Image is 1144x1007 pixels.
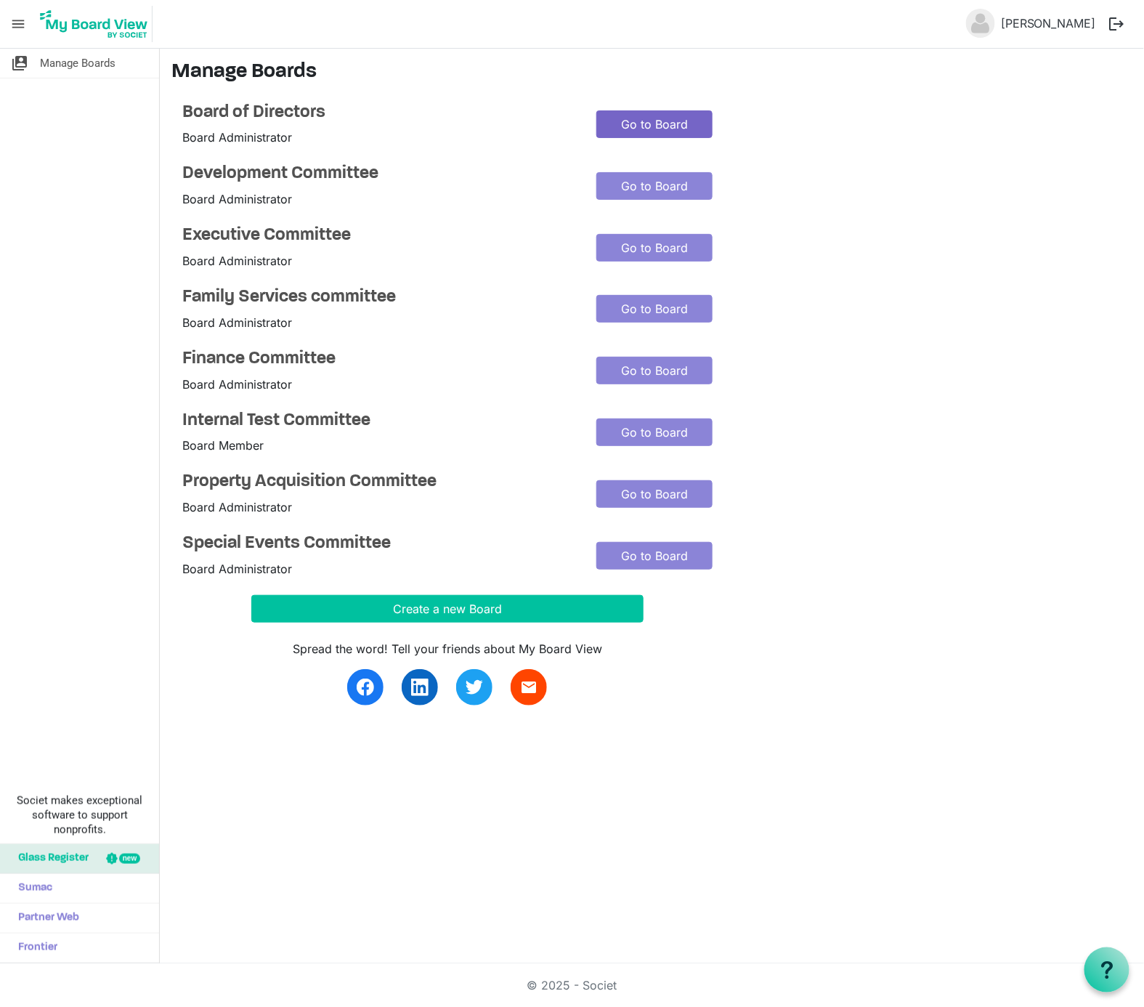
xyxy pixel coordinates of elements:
[357,679,374,696] img: facebook.svg
[182,315,292,330] span: Board Administrator
[36,6,158,42] a: My Board View Logo
[995,9,1102,38] a: [PERSON_NAME]
[182,438,264,453] span: Board Member
[596,295,713,323] a: Go to Board
[182,377,292,392] span: Board Administrator
[251,595,644,623] button: Create a new Board
[7,793,153,837] span: Societ makes exceptional software to support nonprofits.
[596,542,713,570] a: Go to Board
[36,6,153,42] img: My Board View Logo
[1102,9,1132,39] button: logout
[4,10,32,38] span: menu
[511,669,547,705] a: email
[11,874,52,903] span: Sumac
[11,934,57,963] span: Frontier
[119,854,140,864] div: new
[182,411,575,432] a: Internal Test Committee
[11,844,89,873] span: Glass Register
[40,49,115,78] span: Manage Boards
[11,49,28,78] span: switch_account
[596,480,713,508] a: Go to Board
[182,533,575,554] a: Special Events Committee
[466,679,483,696] img: twitter.svg
[182,102,575,124] a: Board of Directors
[520,679,537,696] span: email
[11,904,79,933] span: Partner Web
[251,640,644,658] div: Spread the word! Tell your friends about My Board View
[527,978,617,992] a: © 2025 - Societ
[182,130,292,145] span: Board Administrator
[182,562,292,576] span: Board Administrator
[182,225,575,246] a: Executive Committee
[596,418,713,446] a: Go to Board
[182,500,292,514] span: Board Administrator
[596,110,713,138] a: Go to Board
[182,349,575,370] a: Finance Committee
[966,9,995,38] img: no-profile-picture.svg
[182,472,575,493] a: Property Acquisition Committee
[171,60,1132,85] h3: Manage Boards
[596,172,713,200] a: Go to Board
[411,679,429,696] img: linkedin.svg
[182,287,575,308] a: Family Services committee
[182,192,292,206] span: Board Administrator
[596,234,713,262] a: Go to Board
[596,357,713,384] a: Go to Board
[182,163,575,185] a: Development Committee
[182,254,292,268] span: Board Administrator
